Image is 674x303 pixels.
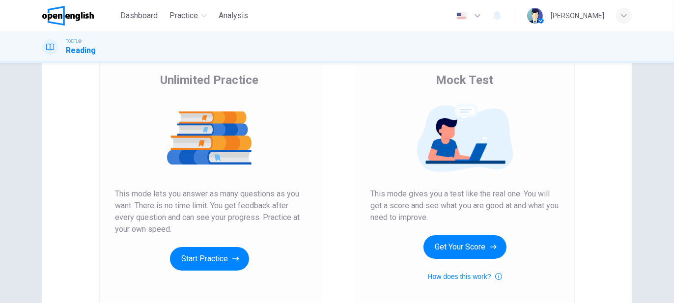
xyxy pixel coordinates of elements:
[169,10,198,22] span: Practice
[455,12,468,20] img: en
[66,45,96,56] h1: Reading
[120,10,158,22] span: Dashboard
[370,188,559,223] span: This mode gives you a test like the real one. You will get a score and see what you are good at a...
[160,72,258,88] span: Unlimited Practice
[215,7,252,25] button: Analysis
[115,188,304,235] span: This mode lets you answer as many questions as you want. There is no time limit. You get feedback...
[551,10,604,22] div: [PERSON_NAME]
[66,38,82,45] span: TOEFL®
[527,8,543,24] img: Profile picture
[423,235,506,259] button: Get Your Score
[42,6,94,26] img: OpenEnglish logo
[427,271,502,282] button: How does this work?
[170,247,249,271] button: Start Practice
[166,7,211,25] button: Practice
[42,6,116,26] a: OpenEnglish logo
[116,7,162,25] button: Dashboard
[436,72,494,88] span: Mock Test
[219,10,248,22] span: Analysis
